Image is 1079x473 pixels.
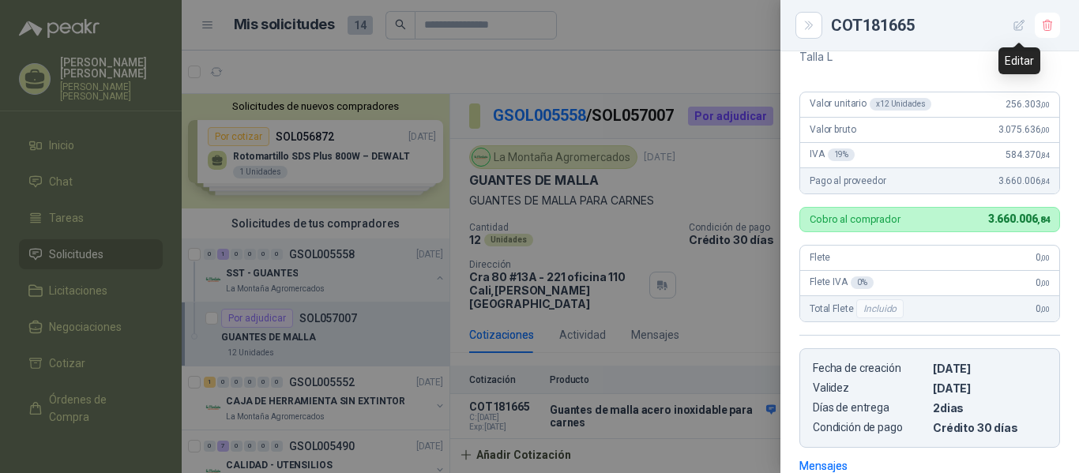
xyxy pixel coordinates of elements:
div: 19 % [828,148,855,161]
span: 0 [1036,252,1050,263]
span: 3.075.636 [998,124,1050,135]
span: ,84 [1037,215,1050,225]
span: ,00 [1040,305,1050,313]
span: 584.370 [1006,149,1050,160]
p: Cobro al comprador [810,214,900,224]
div: Incluido [856,299,904,318]
p: Fecha de creación [813,362,927,375]
span: ,84 [1040,177,1050,186]
span: ,00 [1040,100,1050,109]
p: 2 dias [933,401,1047,415]
p: Crédito 30 días [933,421,1047,434]
p: [DATE] [933,362,1047,375]
button: Close [799,16,818,35]
span: Pago al proveedor [810,175,886,186]
p: Validez [813,381,927,395]
div: x 12 Unidades [870,98,931,111]
span: ,00 [1040,126,1050,134]
span: 0 [1036,303,1050,314]
span: Valor bruto [810,124,855,135]
span: ,00 [1040,279,1050,287]
p: [DATE] [933,381,1047,395]
span: IVA [810,148,855,161]
span: ,84 [1040,151,1050,160]
p: Días de entrega [813,401,927,415]
p: Talla L [799,47,1060,66]
span: ,00 [1040,253,1050,262]
span: Flete IVA [810,276,874,289]
span: Total Flete [810,299,907,318]
span: Flete [810,252,830,263]
span: 256.303 [1006,99,1050,110]
span: 3.660.006 [998,175,1050,186]
span: 3.660.006 [988,212,1050,225]
div: Editar [998,47,1040,74]
span: Valor unitario [810,98,931,111]
div: 0 % [851,276,874,289]
p: Condición de pago [813,421,927,434]
div: COT181665 [831,13,1060,38]
span: 0 [1036,277,1050,288]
